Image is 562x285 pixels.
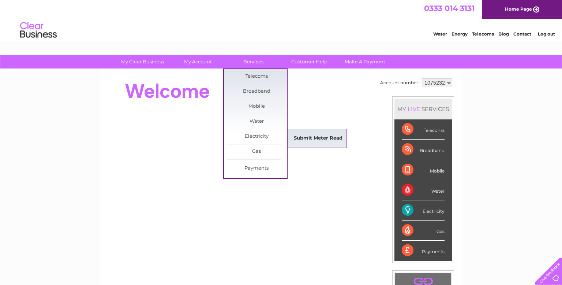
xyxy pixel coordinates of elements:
[513,31,531,37] a: Contact
[226,84,287,99] a: Broadband
[226,129,287,144] a: Electricity
[402,140,445,160] div: Broadband
[226,161,287,176] a: Payments
[402,241,445,260] div: Payments
[498,31,509,37] a: Blog
[168,55,228,69] a: My Account
[406,106,421,112] div: LIVE
[226,114,287,129] a: Water
[402,221,445,241] div: Gas
[226,144,287,159] a: Gas
[394,99,452,119] div: MY SERVICES
[112,55,173,69] a: My Clear Business
[433,31,447,37] a: Water
[402,200,445,221] div: Electricity
[288,131,348,146] a: Submit Meter Read
[538,31,555,37] a: Log out
[224,55,284,69] a: Services
[279,55,340,69] a: Customer Help
[226,99,287,114] a: Mobile
[226,69,287,84] a: Telecoms
[424,4,475,13] a: 0333 014 3131
[402,160,445,180] div: Mobile
[109,4,454,36] div: Clear Business is a trading name of Verastar Limited (registered in [GEOGRAPHIC_DATA] No. 3667643...
[402,119,445,140] div: Telecoms
[472,31,494,37] a: Telecoms
[378,77,420,89] td: Account number
[452,31,468,37] a: Energy
[402,180,445,200] div: Water
[20,19,57,41] img: logo.png
[335,55,395,69] a: Make A Payment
